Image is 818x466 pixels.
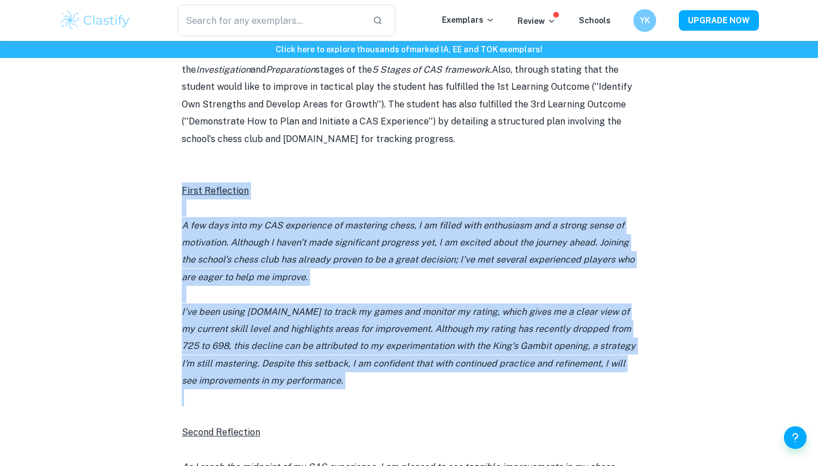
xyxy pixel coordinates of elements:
[2,43,816,56] h6: Click here to explore thousands of marked IA, EE and TOK exemplars !
[182,306,636,386] i: I've been using [DOMAIN_NAME] to track my games and monitor my rating, which gives me a clear vie...
[372,64,492,75] i: 5 Stages of CAS framework.
[182,27,636,148] p: This Description of Goals is effective as the student has identified their interests, skills and ...
[579,16,611,25] a: Schools
[182,220,635,282] i: A few days into my CAS experience of mastering chess, I am filled with enthusiasm and a strong se...
[266,64,315,75] i: Preparation
[638,14,652,27] h6: YK
[182,427,260,438] u: Second Reflection
[178,5,364,36] input: Search for any exemplars...
[633,9,656,32] button: YK
[196,64,251,75] i: Investigation
[442,14,495,26] p: Exemplars
[517,15,556,27] p: Review
[182,185,249,196] u: First Reflection
[59,9,131,32] img: Clastify logo
[784,426,807,449] button: Help and Feedback
[679,10,759,31] button: UPGRADE NOW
